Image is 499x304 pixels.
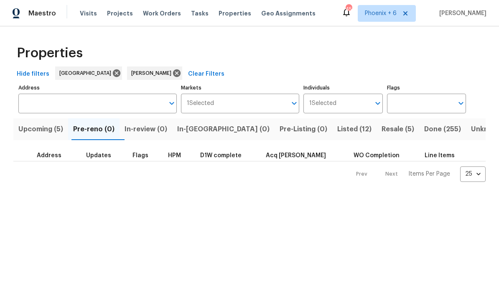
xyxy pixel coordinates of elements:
[107,9,133,18] span: Projects
[168,153,181,158] span: HPM
[18,123,63,135] span: Upcoming (5)
[188,69,224,79] span: Clear Filters
[387,85,466,90] label: Flags
[73,123,115,135] span: Pre-reno (0)
[18,85,177,90] label: Address
[460,163,486,185] div: 25
[55,66,122,80] div: [GEOGRAPHIC_DATA]
[354,153,400,158] span: WO Completion
[261,9,316,18] span: Geo Assignments
[337,123,372,135] span: Listed (12)
[185,66,228,82] button: Clear Filters
[13,66,53,82] button: Hide filters
[346,5,351,13] div: 45
[372,97,384,109] button: Open
[127,66,182,80] div: [PERSON_NAME]
[17,69,49,79] span: Hide filters
[309,100,336,107] span: 1 Selected
[80,9,97,18] span: Visits
[303,85,382,90] label: Individuals
[86,153,111,158] span: Updates
[59,69,115,77] span: [GEOGRAPHIC_DATA]
[408,170,450,178] p: Items Per Page
[266,153,326,158] span: Acq [PERSON_NAME]
[191,10,209,16] span: Tasks
[200,153,242,158] span: D1W complete
[132,153,148,158] span: Flags
[280,123,327,135] span: Pre-Listing (0)
[181,85,300,90] label: Markets
[28,9,56,18] span: Maestro
[17,49,83,57] span: Properties
[166,97,178,109] button: Open
[455,97,467,109] button: Open
[177,123,270,135] span: In-[GEOGRAPHIC_DATA] (0)
[365,9,397,18] span: Phoenix + 6
[288,97,300,109] button: Open
[125,123,167,135] span: In-review (0)
[37,153,61,158] span: Address
[348,166,486,182] nav: Pagination Navigation
[131,69,175,77] span: [PERSON_NAME]
[382,123,414,135] span: Resale (5)
[424,123,461,135] span: Done (255)
[219,9,251,18] span: Properties
[143,9,181,18] span: Work Orders
[436,9,486,18] span: [PERSON_NAME]
[187,100,214,107] span: 1 Selected
[425,153,455,158] span: Line Items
